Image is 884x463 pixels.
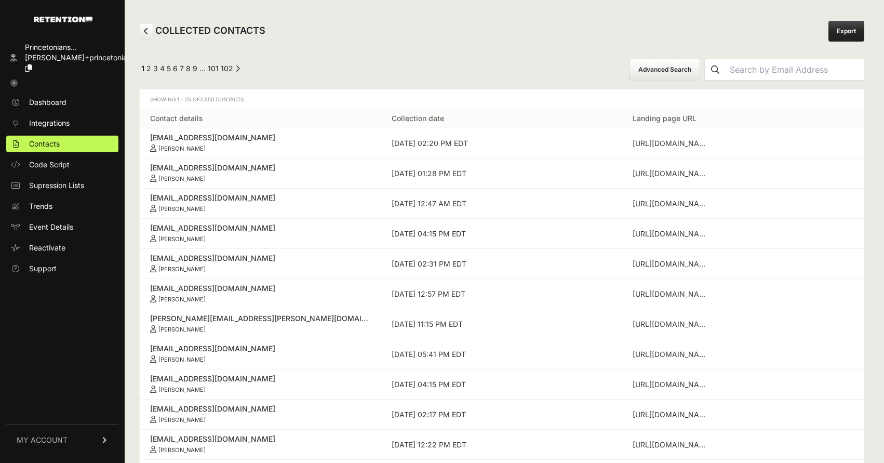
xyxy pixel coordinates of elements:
td: [DATE] 12:57 PM EDT [381,279,623,309]
div: https://princetoniansforfreespeech.org/ [633,289,711,299]
td: [DATE] 12:47 AM EDT [381,189,623,219]
div: [EMAIL_ADDRESS][DOMAIN_NAME] [150,434,371,444]
div: [EMAIL_ADDRESS][DOMAIN_NAME] [150,283,371,294]
a: Page 3 [153,64,158,73]
small: [PERSON_NAME] [158,326,206,333]
td: [DATE] 01:28 PM EDT [381,158,623,189]
span: Code Script [29,160,70,170]
a: Contact details [150,114,203,123]
a: Princetonians... [PERSON_NAME]+princetonian... [6,39,118,76]
a: [EMAIL_ADDRESS][DOMAIN_NAME] [PERSON_NAME] [150,343,371,363]
a: [EMAIL_ADDRESS][DOMAIN_NAME] [PERSON_NAME] [150,434,371,454]
a: [EMAIL_ADDRESS][DOMAIN_NAME] [PERSON_NAME] [150,163,371,182]
span: … [199,64,206,73]
a: Supression Lists [6,177,118,194]
a: [EMAIL_ADDRESS][DOMAIN_NAME] [PERSON_NAME] [150,193,371,213]
span: Integrations [29,118,70,128]
small: [PERSON_NAME] [158,145,206,152]
a: [EMAIL_ADDRESS][DOMAIN_NAME] [PERSON_NAME] [150,253,371,273]
a: Export [828,21,864,42]
img: Retention.com [34,17,92,22]
span: Reactivate [29,243,65,253]
td: [DATE] 05:41 PM EDT [381,339,623,369]
button: Advanced Search [629,59,700,81]
span: Trends [29,201,52,211]
h2: COLLECTED CONTACTS [139,23,265,39]
div: Princetonians... [25,42,138,52]
a: MY ACCOUNT [6,424,118,456]
a: Support [6,260,118,277]
a: [EMAIL_ADDRESS][DOMAIN_NAME] [PERSON_NAME] [150,374,371,393]
div: [EMAIL_ADDRESS][DOMAIN_NAME] [150,374,371,384]
div: https://princetoniansforfreespeech.org/blogs/news/commentary-christopher-eisgruber-s-moronic-infe... [633,349,711,360]
a: Event Details [6,219,118,235]
div: https://princetoniansforfreespeech.org/blogs/national-free-speech-news-commentary-3/the-tragedy-o... [633,319,711,329]
td: [DATE] 02:20 PM EDT [381,128,623,158]
a: Code Script [6,156,118,173]
input: Search by Email Address [726,59,864,80]
span: MY ACCOUNT [17,435,68,445]
small: [PERSON_NAME] [158,296,206,303]
div: https://princetoniansforfreespeech.org/blogs/national-free-speech-news-commentary-3/students-repo... [633,138,711,149]
small: [PERSON_NAME] [158,446,206,454]
small: [PERSON_NAME] [158,416,206,424]
a: Trends [6,198,118,215]
a: Page 8 [186,64,191,73]
small: [PERSON_NAME] [158,356,206,363]
td: [DATE] 11:15 PM EDT [381,309,623,339]
td: [DATE] 12:22 PM EDT [381,430,623,460]
a: Page 102 [221,64,233,73]
a: Page 6 [173,64,178,73]
div: [EMAIL_ADDRESS][DOMAIN_NAME] [150,343,371,354]
span: Support [29,263,57,274]
a: Reactivate [6,240,118,256]
span: 2,550 Contacts. [200,96,245,102]
td: [DATE] 04:15 PM EDT [381,219,623,249]
a: Integrations [6,115,118,131]
small: [PERSON_NAME] [158,386,206,393]
div: https://princetoniansforfreespeech.org/blogs/news/princeton-professor-who-taught-hegseth-aims-to-... [633,199,711,209]
small: [PERSON_NAME] [158,235,206,243]
div: https://princetoniansforfreespeech.org/blogs/national-free-speech-news-commentary-3/an-academic-f... [633,409,711,420]
td: [DATE] 02:17 PM EDT [381,400,623,430]
a: [EMAIL_ADDRESS][DOMAIN_NAME] [PERSON_NAME] [150,133,371,152]
a: Page 7 [180,64,184,73]
td: [DATE] 02:31 PM EDT [381,249,623,279]
small: [PERSON_NAME] [158,175,206,182]
a: Page 2 [146,64,151,73]
a: [EMAIL_ADDRESS][DOMAIN_NAME] [PERSON_NAME] [150,223,371,243]
div: [EMAIL_ADDRESS][DOMAIN_NAME] [150,163,371,173]
div: https://princetoniansforfreespeech.org/blogs/national-free-speech-news-commentary-3?vcrmeid=ZWgjb... [633,440,711,450]
div: [EMAIL_ADDRESS][DOMAIN_NAME] [150,404,371,414]
div: [EMAIL_ADDRESS][DOMAIN_NAME] [150,133,371,143]
a: [EMAIL_ADDRESS][DOMAIN_NAME] [PERSON_NAME] [150,404,371,424]
span: [PERSON_NAME]+princetonian... [25,53,138,62]
div: [EMAIL_ADDRESS][DOMAIN_NAME] [150,193,371,203]
div: https://princetoniansforfreespeech.org/blogs/news/what-can-be-done-actionable-solutions-to-regain... [633,168,711,179]
div: https://princetoniansforfreespeech.org/blogs/news/commentary-christopher-eisgruber-s-moronic-infe... [633,379,711,390]
a: Landing page URL [633,114,697,123]
a: Page 9 [193,64,197,73]
div: https://princetoniansforfreespeech.org/blogs/news/justice-ketanji-brown-jackson-reflects-on-path-... [633,259,711,269]
span: Showing 1 - 25 of [150,96,245,102]
div: Pagination [139,63,240,76]
small: [PERSON_NAME] [158,266,206,273]
a: Dashboard [6,94,118,111]
span: Dashboard [29,97,66,108]
div: [EMAIL_ADDRESS][DOMAIN_NAME] [150,253,371,263]
em: Page 1 [141,64,144,73]
a: Page 101 [208,64,219,73]
a: Page 4 [160,64,165,73]
a: [PERSON_NAME][EMAIL_ADDRESS][PERSON_NAME][DOMAIN_NAME] [PERSON_NAME] [150,313,371,333]
a: Collection date [392,114,444,123]
small: [PERSON_NAME] [158,205,206,213]
a: Page 5 [167,64,171,73]
div: [PERSON_NAME][EMAIL_ADDRESS][PERSON_NAME][DOMAIN_NAME] [150,313,371,324]
div: [EMAIL_ADDRESS][DOMAIN_NAME] [150,223,371,233]
a: [EMAIL_ADDRESS][DOMAIN_NAME] [PERSON_NAME] [150,283,371,303]
a: Contacts [6,136,118,152]
span: Event Details [29,222,73,232]
div: https://princetoniansforfreespeech.org/blogs/national-free-speech-news-commentary-3/the-tragedy-o... [633,229,711,239]
span: Contacts [29,139,60,149]
td: [DATE] 04:15 PM EDT [381,369,623,400]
